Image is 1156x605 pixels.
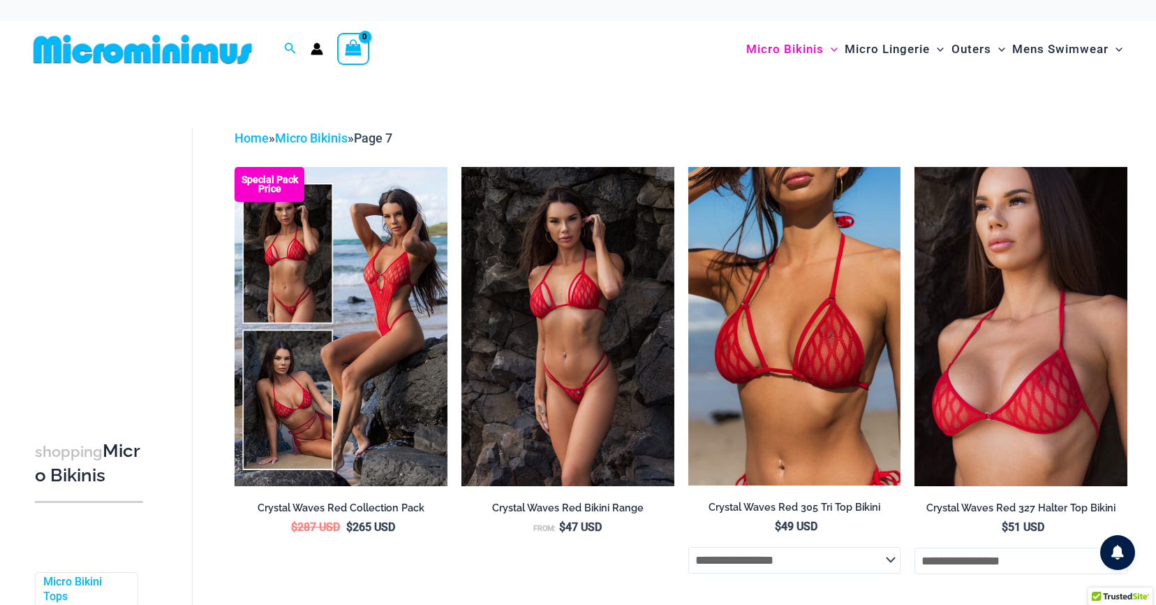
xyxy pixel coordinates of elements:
span: » » [235,131,392,145]
bdi: 49 USD [775,520,817,533]
img: Crystal Waves 305 Tri Top 01 [688,167,901,486]
a: Crystal Waves Red 327 Halter Top Bikini [914,502,1127,520]
a: Micro BikinisMenu ToggleMenu Toggle [743,28,841,71]
a: View Shopping Cart, empty [337,33,369,65]
img: Crystal Waves 327 Halter Top 01 [914,167,1127,486]
span: Menu Toggle [930,31,944,67]
bdi: 265 USD [346,520,395,534]
h3: Micro Bikinis [35,439,143,488]
a: Crystal Waves 305 Tri Top 01Crystal Waves 305 Tri Top 4149 Thong 04Crystal Waves 305 Tri Top 4149... [688,167,901,486]
span: Micro Lingerie [845,31,930,67]
span: Micro Bikinis [746,31,824,67]
span: From: [533,524,556,533]
img: MM SHOP LOGO FLAT [28,34,258,65]
span: $ [559,520,565,534]
span: $ [1002,520,1008,534]
bdi: 47 USD [559,520,602,534]
bdi: 287 USD [291,520,340,534]
bdi: 51 USD [1002,520,1044,534]
span: Mens Swimwear [1012,31,1109,67]
a: Account icon link [311,43,323,55]
h2: Crystal Waves Red 305 Tri Top Bikini [688,501,901,514]
a: Crystal Waves Red Bikini Range [461,502,674,520]
iframe: TrustedSite Certified [35,117,161,396]
a: Micro Bikinis [275,131,348,145]
a: Micro Bikini Tops [43,575,127,604]
b: Special Pack Price [235,175,304,194]
a: OutersMenu ToggleMenu Toggle [948,28,1009,71]
span: Page 7 [354,131,392,145]
span: $ [291,520,297,534]
span: Outers [951,31,991,67]
a: Micro LingerieMenu ToggleMenu Toggle [841,28,947,71]
a: Crystal Waves 305 Tri Top 4149 Thong 02Crystal Waves 305 Tri Top 4149 Thong 01Crystal Waves 305 T... [461,167,674,486]
a: Search icon link [284,41,297,58]
nav: Site Navigation [741,26,1128,73]
img: Collection Pack [235,167,447,486]
a: Crystal Waves 327 Halter Top 01Crystal Waves 327 Halter Top 4149 Thong 01Crystal Waves 327 Halter... [914,167,1127,486]
a: Collection Pack Crystal Waves 305 Tri Top 4149 Thong 01Crystal Waves 305 Tri Top 4149 Thong 01 [235,167,447,486]
h2: Crystal Waves Red 327 Halter Top Bikini [914,502,1127,515]
h2: Crystal Waves Red Bikini Range [461,502,674,515]
img: Crystal Waves 305 Tri Top 4149 Thong 02 [461,167,674,486]
span: shopping [35,443,103,460]
span: $ [775,520,781,533]
a: Crystal Waves Red Collection Pack [235,502,447,520]
span: Menu Toggle [991,31,1005,67]
span: $ [346,520,353,534]
span: Menu Toggle [1109,31,1122,67]
h2: Crystal Waves Red Collection Pack [235,502,447,515]
span: Menu Toggle [824,31,838,67]
a: Crystal Waves Red 305 Tri Top Bikini [688,501,901,519]
a: Home [235,131,269,145]
a: Mens SwimwearMenu ToggleMenu Toggle [1009,28,1126,71]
